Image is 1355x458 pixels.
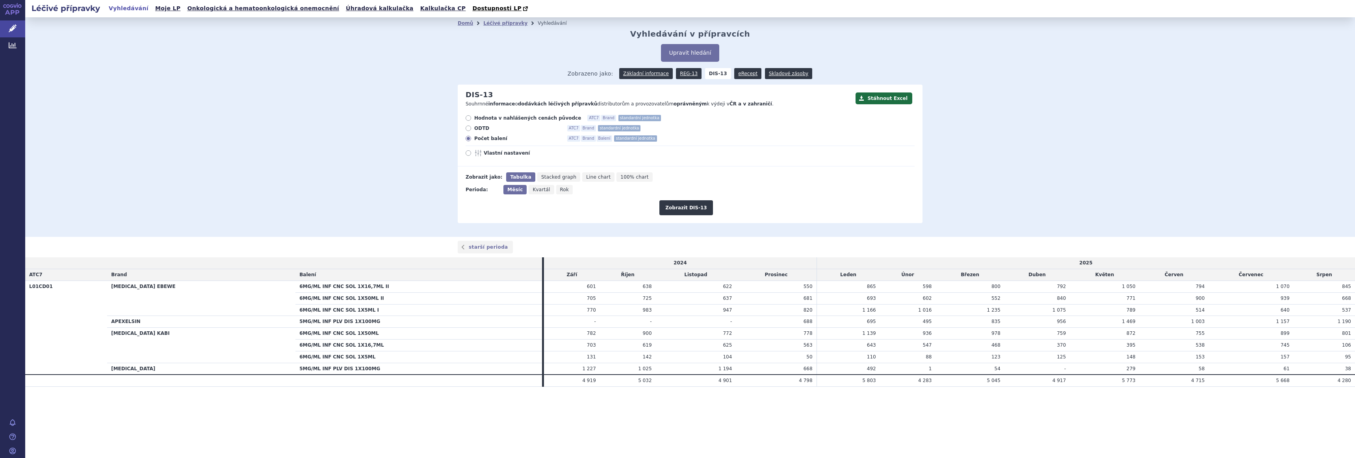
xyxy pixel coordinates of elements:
[880,269,936,281] td: Únor
[923,331,932,336] span: 936
[1122,284,1135,289] span: 1 050
[867,354,876,360] span: 110
[484,150,570,156] span: Vlastní nastavení
[1281,295,1290,301] span: 939
[111,272,127,277] span: Brand
[867,284,876,289] span: 865
[295,316,542,328] th: 5MG/ML INF PLV DIS 1X100MG
[1195,307,1205,313] span: 514
[106,3,151,14] a: Vyhledávání
[466,185,499,194] div: Perioda:
[817,257,1355,269] td: 2025
[1127,354,1136,360] span: 148
[1052,378,1066,383] span: 4 917
[29,272,43,277] span: ATC7
[474,135,561,142] span: Počet balení
[923,295,932,301] span: 602
[1195,295,1205,301] span: 900
[991,354,1000,360] span: 123
[923,342,932,348] span: 547
[1294,269,1355,281] td: Srpen
[659,200,713,215] button: Zobrazit DIS-13
[1057,284,1066,289] span: 792
[1127,331,1136,336] span: 872
[343,3,416,14] a: Úhradová kalkulačka
[568,68,613,79] span: Zobrazeno jako:
[533,187,550,192] span: Kvartál
[587,115,600,121] span: ATC7
[705,68,731,79] strong: DIS-13
[643,354,652,360] span: 142
[630,29,750,39] h2: Vyhledávání v přípravcích
[1057,331,1066,336] span: 759
[650,319,652,324] span: -
[295,304,542,316] th: 6MG/ML INF CNC SOL 1X5ML I
[1284,366,1290,371] span: 61
[466,101,852,107] p: Souhrnné o distributorům a provozovatelům k výdeji v .
[618,115,661,121] span: standardní jednotka
[295,363,542,375] th: 5MG/ML INF PLV DIS 1X100MG
[25,3,106,14] h2: Léčivé přípravky
[619,68,673,79] a: Základní informace
[1342,284,1351,289] span: 845
[723,342,732,348] span: 625
[295,351,542,363] th: 6MG/ML INF CNC SOL 1X5ML
[923,284,932,289] span: 598
[594,319,596,324] span: -
[1338,378,1351,383] span: 4 280
[804,331,813,336] span: 778
[544,257,817,269] td: 2024
[598,125,640,131] span: standardní jednotka
[544,269,600,281] td: Září
[518,101,598,107] strong: dodávkách léčivých přípravků
[581,135,596,142] span: Brand
[587,307,596,313] span: 770
[1342,295,1351,301] span: 668
[488,101,515,107] strong: informace
[736,269,817,281] td: Prosinec
[107,363,295,375] th: [MEDICAL_DATA]
[1070,269,1140,281] td: Květen
[620,174,648,180] span: 100% chart
[538,17,577,29] li: Vyhledávání
[153,3,183,14] a: Moje LP
[936,269,1004,281] td: Březen
[466,172,502,182] div: Zobrazit jako:
[295,292,542,304] th: 6MG/ML INF CNC SOL 1X50ML II
[472,5,522,11] span: Dostupnosti LP
[586,174,611,180] span: Line chart
[661,44,719,62] button: Upravit hledání
[867,342,876,348] span: 643
[1345,354,1351,360] span: 95
[1191,378,1205,383] span: 4 715
[541,174,576,180] span: Stacked graph
[1208,269,1293,281] td: Červenec
[1199,366,1205,371] span: 58
[867,366,876,371] span: 492
[1052,307,1066,313] span: 1 075
[601,115,616,121] span: Brand
[643,307,652,313] span: 983
[991,331,1000,336] span: 978
[107,328,295,363] th: [MEDICAL_DATA] KABI
[799,378,812,383] span: 4 798
[295,281,542,292] th: 6MG/ML INF CNC SOL 1X16,7ML II
[1195,342,1205,348] span: 538
[718,378,732,383] span: 4 901
[1140,269,1209,281] td: Červen
[581,125,596,131] span: Brand
[730,319,732,324] span: -
[987,378,1000,383] span: 5 045
[926,354,932,360] span: 88
[600,269,656,281] td: Říjen
[856,92,912,104] button: Stáhnout Excel
[107,316,295,328] th: APEXELSIN
[1127,342,1136,348] span: 395
[643,295,652,301] span: 725
[765,68,812,79] a: Skladové zásoby
[862,307,876,313] span: 1 166
[991,342,1000,348] span: 468
[867,319,876,324] span: 695
[1057,319,1066,324] span: 956
[582,366,596,371] span: 1 227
